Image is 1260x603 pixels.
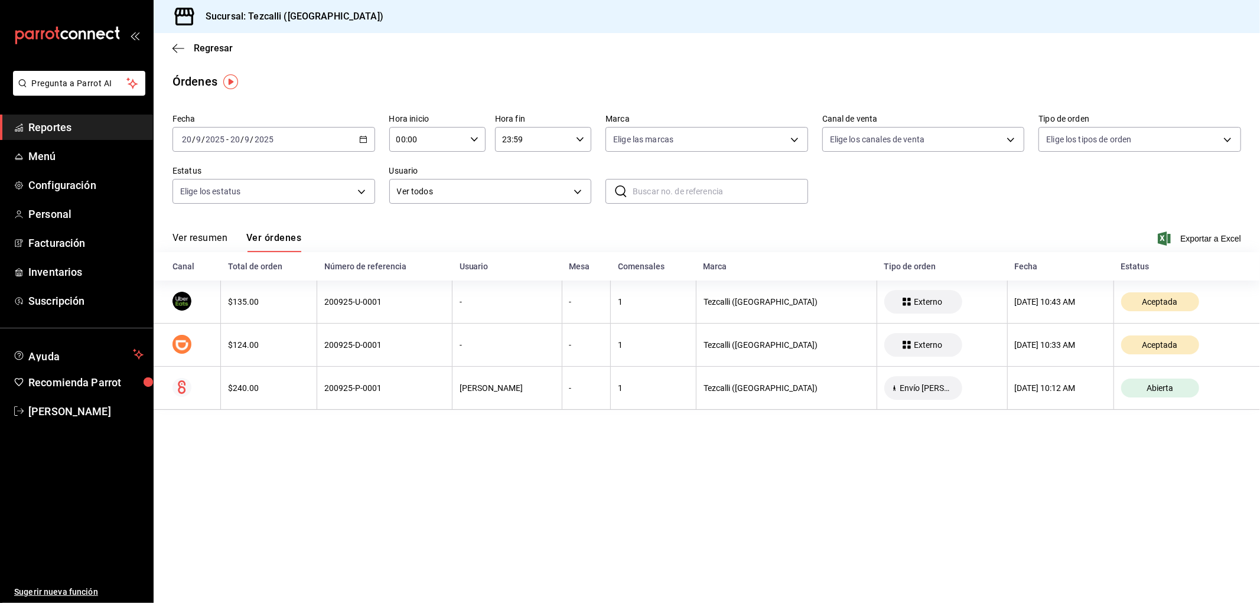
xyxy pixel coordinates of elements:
[172,73,217,90] div: Órdenes
[324,340,445,350] div: 200925-D-0001
[28,177,144,193] span: Configuración
[28,347,128,361] span: Ayuda
[830,133,924,145] span: Elige los canales de venta
[172,115,375,123] label: Fecha
[324,383,445,393] div: 200925-P-0001
[618,340,689,350] div: 1
[14,586,144,598] span: Sugerir nueva función
[28,235,144,251] span: Facturación
[28,264,144,280] span: Inventarios
[196,9,383,24] h3: Sucursal: Tezcalli ([GEOGRAPHIC_DATA])
[180,185,240,197] span: Elige los estatus
[618,262,689,271] div: Comensales
[460,297,554,307] div: -
[1015,383,1106,393] div: [DATE] 10:12 AM
[172,232,227,252] button: Ver resumen
[704,262,870,271] div: Marca
[1138,340,1183,350] span: Aceptada
[1121,262,1241,271] div: Estatus
[192,135,196,144] span: /
[1015,297,1106,307] div: [DATE] 10:43 AM
[633,180,808,203] input: Buscar no. de referencia
[704,383,870,393] div: Tezcalli ([GEOGRAPHIC_DATA])
[28,293,144,309] span: Suscripción
[250,135,254,144] span: /
[1138,297,1183,307] span: Aceptada
[884,262,1001,271] div: Tipo de orden
[1014,262,1106,271] div: Fecha
[226,135,229,144] span: -
[172,262,214,271] div: Canal
[389,167,592,175] label: Usuario
[397,185,570,198] span: Ver todos
[909,340,947,350] span: Externo
[28,403,144,419] span: [PERSON_NAME]
[205,135,225,144] input: ----
[704,340,870,350] div: Tezcalli ([GEOGRAPHIC_DATA])
[194,43,233,54] span: Regresar
[495,115,591,123] label: Hora fin
[201,135,205,144] span: /
[130,31,139,40] button: open_drawer_menu
[618,383,689,393] div: 1
[909,297,947,307] span: Externo
[605,115,808,123] label: Marca
[1046,133,1131,145] span: Elige los tipos de orden
[569,383,604,393] div: -
[246,232,301,252] button: Ver órdenes
[172,43,233,54] button: Regresar
[1142,383,1178,393] span: Abierta
[240,135,244,144] span: /
[228,340,310,350] div: $124.00
[196,135,201,144] input: --
[230,135,240,144] input: --
[569,340,604,350] div: -
[460,383,554,393] div: [PERSON_NAME]
[389,115,486,123] label: Hora inicio
[28,148,144,164] span: Menú
[569,262,604,271] div: Mesa
[460,340,554,350] div: -
[324,297,445,307] div: 200925-U-0001
[613,133,673,145] span: Elige las marcas
[822,115,1025,123] label: Canal de venta
[172,167,375,175] label: Estatus
[1038,115,1241,123] label: Tipo de orden
[32,77,127,90] span: Pregunta a Parrot AI
[228,262,310,271] div: Total de orden
[28,374,144,390] span: Recomienda Parrot
[245,135,250,144] input: --
[1015,340,1106,350] div: [DATE] 10:33 AM
[569,297,604,307] div: -
[13,71,145,96] button: Pregunta a Parrot AI
[28,206,144,222] span: Personal
[228,383,310,393] div: $240.00
[324,262,445,271] div: Número de referencia
[460,262,555,271] div: Usuario
[172,232,301,252] div: navigation tabs
[618,297,689,307] div: 1
[223,74,238,89] img: Tooltip marker
[1160,232,1241,246] button: Exportar a Excel
[28,119,144,135] span: Reportes
[228,297,310,307] div: $135.00
[254,135,274,144] input: ----
[895,383,958,393] span: Envío [PERSON_NAME]
[181,135,192,144] input: --
[8,86,145,98] a: Pregunta a Parrot AI
[704,297,870,307] div: Tezcalli ([GEOGRAPHIC_DATA])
